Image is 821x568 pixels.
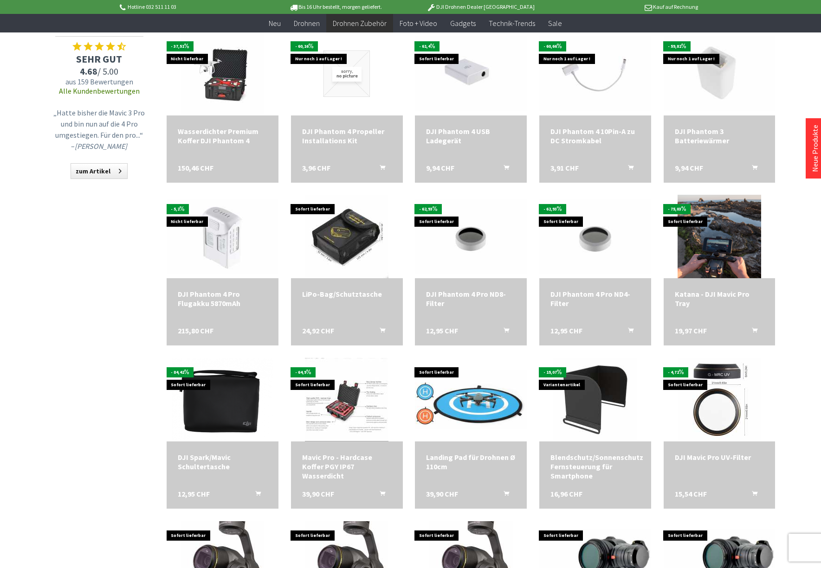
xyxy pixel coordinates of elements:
div: Katana - DJI Mavic Pro Tray [675,289,764,308]
img: Landing Pad für Drohnen Ø 110cm [415,370,527,429]
a: Neu [262,14,287,33]
span: 9,94 CHF [675,163,703,172]
a: DJI Mavic Pro UV-Filter 15,54 CHF In den Warenkorb [675,453,764,462]
img: Blendschutz/Sonnenschutz Fernsteuerung für Smartphone [553,358,637,441]
a: Landing Pad für Drohnen Ø 110cm 39,90 CHF In den Warenkorb [426,453,516,471]
div: DJI Phantom 4 Pro Flugakku 5870mAh [178,289,267,308]
a: Foto + Video [393,14,444,33]
div: DJI Spark/Mavic Schultertasche [178,453,267,471]
img: DJI Phantom 4 Pro ND4-Filter [539,199,651,274]
img: DJI Phantom 4 10Pin-A zu DC Stromkabel [539,36,651,111]
a: Drohnen Zubehör [326,14,393,33]
a: DJI Phantom 4 Pro ND8-Filter 12,95 CHF In den Warenkorb [426,289,516,308]
button: In den Warenkorb [741,163,763,175]
a: DJI Phantom 4 Pro Flugakku 5870mAh 215,80 CHF [178,289,267,308]
a: Gadgets [444,14,482,33]
a: DJI Phantom 3 Batteriewärmer 9,94 CHF In den Warenkorb [675,127,764,145]
p: Hotline 032 511 11 03 [118,1,263,13]
span: 16,96 CHF [550,489,582,498]
img: Mavic Pro - Hardcase Koffer PGY IP67 Wasserdicht [305,358,388,441]
p: Bis 16 Uhr bestellt, morgen geliefert. [263,1,408,13]
span: 3,91 CHF [550,163,579,172]
span: 39,90 CHF [302,489,334,498]
span: 12,95 CHF [426,326,458,335]
p: DJI Drohnen Dealer [GEOGRAPHIC_DATA] [408,1,553,13]
span: Neu [269,19,281,28]
span: 12,95 CHF [178,489,210,498]
div: Wasserdichter Premium Koffer DJI Phantom 4 [178,127,267,145]
span: 150,46 CHF [178,163,213,172]
span: / 5.00 [51,65,148,77]
a: Alle Kundenbewertungen [59,86,140,96]
img: DJI Phantom 4 Pro Flugakku 5870mAh [167,199,278,274]
span: 4.68 [80,65,97,77]
span: SEHR GUT [51,52,148,65]
span: Foto + Video [400,19,437,28]
span: Gadgets [450,19,476,28]
span: Drohnen [294,19,320,28]
span: Technik-Trends [489,19,535,28]
img: LiPo-Bag/Schutztasche [305,195,388,278]
div: LiPo-Bag/Schutztasche [302,289,392,299]
a: Katana - DJI Mavic Pro Tray 19,97 CHF In den Warenkorb [675,289,764,308]
span: 15,54 CHF [675,489,707,498]
div: DJI Phantom 4 10Pin-A zu DC Stromkabel [550,127,640,145]
button: In den Warenkorb [492,326,515,338]
button: In den Warenkorb [368,489,391,501]
div: DJI Mavic Pro UV-Filter [675,453,764,462]
a: LiPo-Bag/Schutztasche 24,92 CHF In den Warenkorb [302,289,392,299]
a: DJI Phantom 4 Propeller Installations Kit 3,96 CHF In den Warenkorb [302,127,392,145]
div: DJI Phantom 4 USB Ladegerät [426,127,516,145]
img: DJI Mavic Pro UV-Filter [678,358,761,441]
span: 39,90 CHF [426,489,458,498]
button: In den Warenkorb [244,489,266,501]
button: In den Warenkorb [741,489,763,501]
a: Drohnen [287,14,326,33]
a: Sale [542,14,569,33]
a: DJI Phantom 4 Pro ND4-Filter 12,95 CHF In den Warenkorb [550,289,640,308]
div: DJI Phantom 4 Propeller Installations Kit [302,127,392,145]
button: In den Warenkorb [368,326,391,338]
img: DJI Phantom 3 Batteriewärmer [664,36,776,111]
div: DJI Phantom 3 Batteriewärmer [675,127,764,145]
span: aus 159 Bewertungen [51,77,148,86]
button: In den Warenkorb [617,163,639,175]
span: Drohnen Zubehör [333,19,387,28]
img: Katana - DJI Mavic Pro Tray [678,195,761,278]
a: DJI Phantom 4 10Pin-A zu DC Stromkabel 3,91 CHF In den Warenkorb [550,127,640,145]
a: Technik-Trends [482,14,542,33]
a: zum Artikel [71,163,128,179]
p: Kauf auf Rechnung [553,1,698,13]
span: 19,97 CHF [675,326,707,335]
button: In den Warenkorb [492,163,515,175]
span: 9,94 CHF [426,163,454,172]
a: Wasserdichter Premium Koffer DJI Phantom 4 150,46 CHF [178,127,267,145]
div: Landing Pad für Drohnen Ø 110cm [426,453,516,471]
a: Mavic Pro - Hardcase Koffer PGY IP67 Wasserdicht 39,90 CHF In den Warenkorb [302,453,392,480]
button: In den Warenkorb [617,326,639,338]
button: In den Warenkorb [741,326,763,338]
div: Mavic Pro - Hardcase Koffer PGY IP67 Wasserdicht [302,453,392,480]
p: „Hatte bisher die Mavic 3 Pro und bin nun auf die 4 Pro umgestiegen. Für den pro...“ – [53,107,146,152]
button: In den Warenkorb [368,163,391,175]
button: In den Warenkorb [492,489,515,501]
span: Sale [548,19,562,28]
div: DJI Phantom 4 Pro ND4-Filter [550,289,640,308]
em: [PERSON_NAME] [75,141,127,151]
img: DJI Phantom 4 Propeller Installations Kit [323,51,370,97]
img: Wasserdichter Premium Koffer DJI Phantom 4 [181,32,264,115]
a: Neue Produkte [810,125,820,172]
a: DJI Spark/Mavic Schultertasche 12,95 CHF In den Warenkorb [178,453,267,471]
a: DJI Phantom 4 USB Ladegerät 9,94 CHF In den Warenkorb [426,127,516,145]
img: DJI Phantom 4 USB Ladegerät [415,36,527,111]
span: 12,95 CHF [550,326,582,335]
div: Blendschutz/Sonnenschutz Fernsteuerung für Smartphone [550,453,640,480]
span: 3,96 CHF [302,163,330,172]
img: DJI Phantom 4 Pro ND8-Filter [415,199,527,274]
span: 24,92 CHF [302,326,334,335]
span: 215,80 CHF [178,326,213,335]
img: DJI Spark/Mavic Schultertasche [172,358,273,441]
a: Blendschutz/Sonnenschutz Fernsteuerung für Smartphone 16,96 CHF [550,453,640,480]
div: DJI Phantom 4 Pro ND8-Filter [426,289,516,308]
